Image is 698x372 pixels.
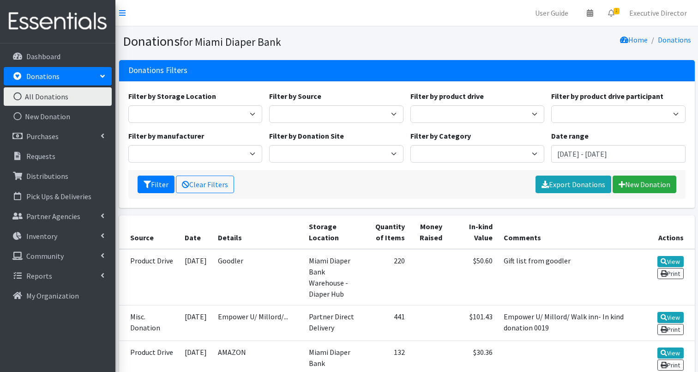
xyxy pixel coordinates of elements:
[26,271,52,281] p: Reports
[4,247,112,265] a: Community
[4,127,112,146] a: Purchases
[138,176,174,193] button: Filter
[551,145,686,163] input: January 1, 2011 - December 31, 2011
[26,152,55,161] p: Requests
[212,215,304,249] th: Details
[4,187,112,206] a: Pick Ups & Deliveries
[26,232,57,241] p: Inventory
[26,192,91,201] p: Pick Ups & Deliveries
[4,6,112,37] img: HumanEssentials
[26,72,60,81] p: Donations
[622,4,694,22] a: Executive Director
[657,256,684,267] a: View
[128,91,216,102] label: Filter by Storage Location
[179,249,212,305] td: [DATE]
[365,305,410,341] td: 441
[303,215,365,249] th: Storage Location
[212,305,304,341] td: Empower U/ Millord/...
[119,305,179,341] td: Misc. Donation
[303,249,365,305] td: Miami Diaper Bank Warehouse - Diaper Hub
[528,4,576,22] a: User Guide
[176,176,234,193] a: Clear Filters
[4,287,112,305] a: My Organization
[128,66,187,75] h3: Donations Filters
[498,305,648,341] td: Empower U/ Millord/ Walk inn- In kind donation 0019
[613,176,676,193] a: New Donation
[269,130,344,141] label: Filter by Donation Site
[26,52,60,61] p: Dashboard
[4,227,112,245] a: Inventory
[4,267,112,285] a: Reports
[536,176,611,193] a: Export Donations
[4,67,112,85] a: Donations
[657,312,684,323] a: View
[614,8,620,14] span: 1
[179,215,212,249] th: Date
[4,107,112,126] a: New Donation
[551,91,663,102] label: Filter by product drive participant
[26,251,64,261] p: Community
[410,91,484,102] label: Filter by product drive
[4,47,112,66] a: Dashboard
[657,360,684,371] a: Print
[365,215,410,249] th: Quantity of Items
[4,147,112,165] a: Requests
[657,348,684,359] a: View
[4,207,112,226] a: Partner Agencies
[26,212,80,221] p: Partner Agencies
[601,4,622,22] a: 1
[410,130,471,141] label: Filter by Category
[119,249,179,305] td: Product Drive
[498,249,648,305] td: Gift list from goodler
[448,215,498,249] th: In-kind Value
[212,249,304,305] td: Goodler
[269,91,321,102] label: Filter by Source
[448,249,498,305] td: $50.60
[128,130,204,141] label: Filter by manufacturer
[648,215,694,249] th: Actions
[303,305,365,341] td: Partner Direct Delivery
[410,215,448,249] th: Money Raised
[26,132,59,141] p: Purchases
[448,305,498,341] td: $101.43
[26,291,79,300] p: My Organization
[657,268,684,279] a: Print
[657,324,684,335] a: Print
[179,305,212,341] td: [DATE]
[4,167,112,185] a: Distributions
[658,35,691,44] a: Donations
[498,215,648,249] th: Comments
[26,171,68,181] p: Distributions
[119,215,179,249] th: Source
[620,35,648,44] a: Home
[123,33,403,49] h1: Donations
[365,249,410,305] td: 220
[180,35,281,49] small: for Miami Diaper Bank
[4,87,112,106] a: All Donations
[551,130,589,141] label: Date range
